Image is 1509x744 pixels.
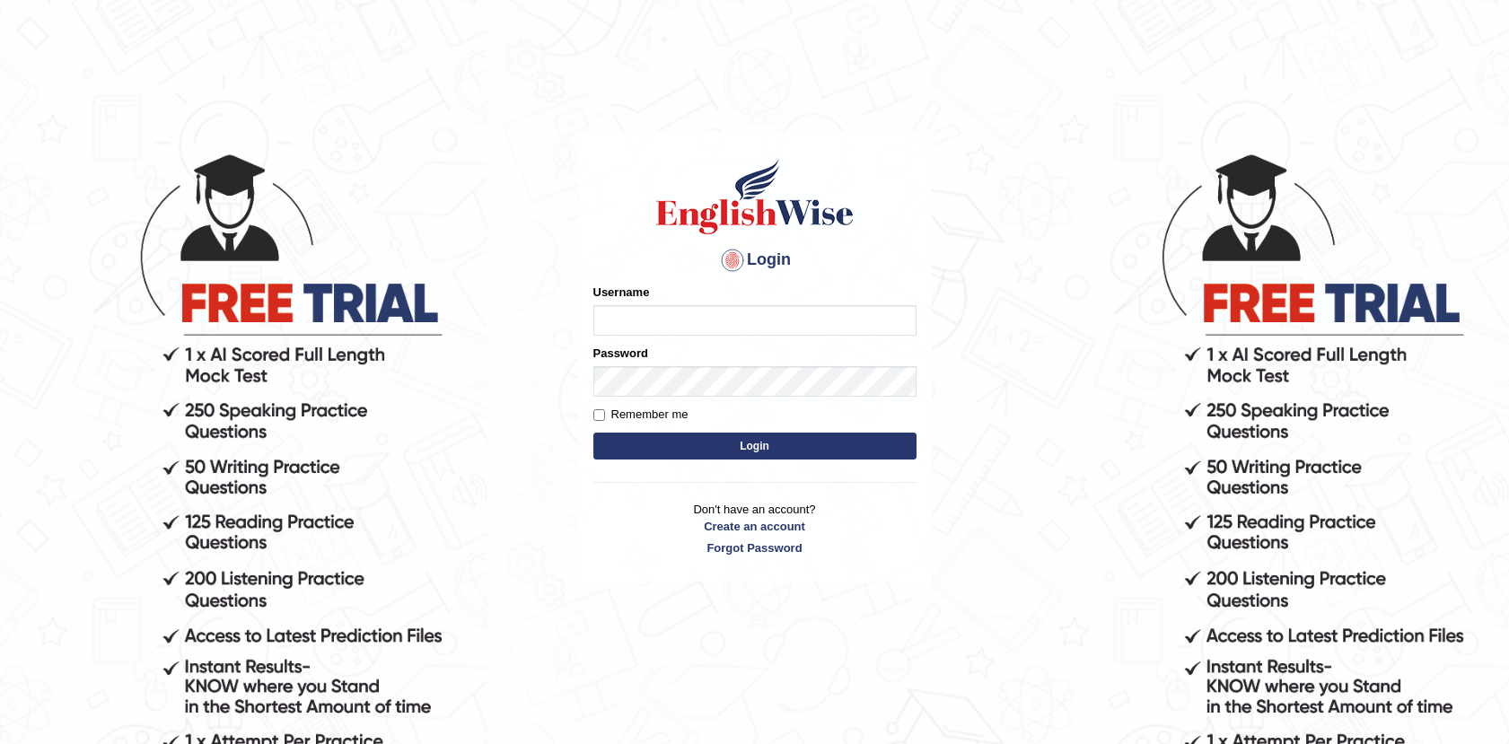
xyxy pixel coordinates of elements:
[593,246,917,275] h4: Login
[653,156,857,237] img: Logo of English Wise sign in for intelligent practice with AI
[593,406,689,424] label: Remember me
[593,409,605,421] input: Remember me
[593,501,917,556] p: Don't have an account?
[593,433,917,460] button: Login
[593,345,648,362] label: Password
[593,518,917,535] a: Create an account
[593,284,650,301] label: Username
[593,539,917,556] a: Forgot Password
